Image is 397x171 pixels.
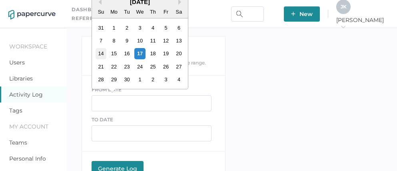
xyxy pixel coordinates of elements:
[9,91,43,98] a: Activity Log
[160,74,171,85] div: Choose Friday, October 3rd, 2025
[291,6,313,22] span: New
[160,6,171,17] div: Fr
[173,22,184,33] div: Choose Saturday, September 6th, 2025
[160,61,171,72] div: Choose Friday, September 26th, 2025
[108,22,119,33] div: Choose Monday, September 1st, 2025
[173,48,184,59] div: Choose Saturday, September 20th, 2025
[147,35,158,46] div: Choose Thursday, September 11th, 2025
[147,48,158,59] div: Choose Thursday, September 18th, 2025
[9,139,27,146] a: Teams
[96,48,106,59] div: Choose Sunday, September 14th, 2025
[121,48,132,59] div: Choose Tuesday, September 16th, 2025
[147,74,158,85] div: Choose Thursday, October 2nd, 2025
[134,48,145,59] div: Choose Wednesday, September 17th, 2025
[94,21,185,86] div: month 2025-09
[134,22,145,33] div: Choose Wednesday, September 3rd, 2025
[121,35,132,46] div: Choose Tuesday, September 9th, 2025
[72,14,109,23] a: References
[147,6,158,17] div: Th
[108,74,119,85] div: Choose Monday, September 29th, 2025
[121,6,132,17] div: Tu
[336,16,389,31] span: [PERSON_NAME]
[147,61,158,72] div: Choose Thursday, September 25th, 2025
[340,24,346,30] i: arrow_right
[72,5,108,14] a: Dashboard
[96,61,106,72] div: Choose Sunday, September 21st, 2025
[121,74,132,85] div: Choose Tuesday, September 30th, 2025
[96,6,106,17] div: Su
[134,35,145,46] div: Choose Wednesday, September 10th, 2025
[236,11,243,17] img: search.bf03fe8b.svg
[9,155,46,162] a: Personal Info
[173,61,184,72] div: Choose Saturday, September 27th, 2025
[134,61,145,72] div: Choose Wednesday, September 24th, 2025
[96,35,106,46] div: Choose Sunday, September 7th, 2025
[108,6,119,17] div: Mo
[134,6,145,17] div: We
[134,74,145,85] div: Choose Wednesday, October 1st, 2025
[108,61,119,72] div: Choose Monday, September 22nd, 2025
[96,22,106,33] div: Choose Sunday, August 31st, 2025
[121,22,132,33] div: Choose Tuesday, September 2nd, 2025
[9,107,22,114] a: Tags
[160,35,171,46] div: Choose Friday, September 12th, 2025
[231,6,264,22] input: Search Workspace
[9,75,33,82] a: Libraries
[147,22,158,33] div: Choose Thursday, September 4th, 2025
[160,22,171,33] div: Choose Friday, September 5th, 2025
[108,48,119,59] div: Choose Monday, September 15th, 2025
[9,59,25,66] a: Users
[291,12,295,16] img: plus-white.e19ec114.svg
[173,6,184,17] div: Sa
[173,74,184,85] div: Choose Saturday, October 4th, 2025
[121,61,132,72] div: Choose Tuesday, September 23rd, 2025
[173,35,184,46] div: Choose Saturday, September 13th, 2025
[96,74,106,85] div: Choose Sunday, September 28th, 2025
[341,4,347,10] span: J K
[108,35,119,46] div: Choose Monday, September 8th, 2025
[92,117,113,123] span: TO DATE
[160,48,171,59] div: Choose Friday, September 19th, 2025
[8,10,56,20] img: papercurve-logo-colour.7244d18c.svg
[284,6,320,22] button: New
